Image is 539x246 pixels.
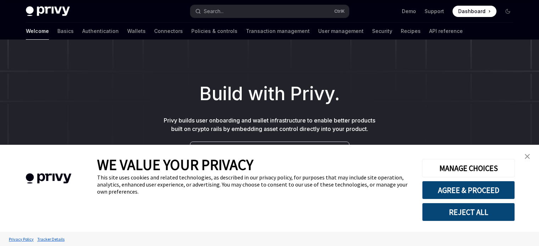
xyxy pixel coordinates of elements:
[458,8,485,15] span: Dashboard
[204,7,224,16] div: Search...
[422,181,515,199] button: AGREE & PROCEED
[429,23,463,40] a: API reference
[318,23,364,40] a: User management
[26,23,49,40] a: Welcome
[422,159,515,177] button: MANAGE CHOICES
[11,80,528,108] h1: Build with Privy.
[26,6,70,16] img: dark logo
[401,23,421,40] a: Recipes
[525,154,530,159] img: close banner
[520,149,534,164] a: close banner
[82,23,119,40] a: Authentication
[334,8,345,14] span: Ctrl K
[246,23,310,40] a: Transaction management
[35,233,66,245] a: Tracker Details
[97,174,411,195] div: This site uses cookies and related technologies, as described in our privacy policy, for purposes...
[502,6,513,17] button: Toggle dark mode
[422,203,515,221] button: REJECT ALL
[453,6,496,17] a: Dashboard
[7,233,35,245] a: Privacy Policy
[191,23,237,40] a: Policies & controls
[11,163,86,194] img: company logo
[402,8,416,15] a: Demo
[372,23,392,40] a: Security
[190,5,349,18] button: Open search
[164,117,375,132] span: Privy builds user onboarding and wallet infrastructure to enable better products built on crypto ...
[127,23,146,40] a: Wallets
[97,155,253,174] span: WE VALUE YOUR PRIVACY
[425,8,444,15] a: Support
[154,23,183,40] a: Connectors
[57,23,74,40] a: Basics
